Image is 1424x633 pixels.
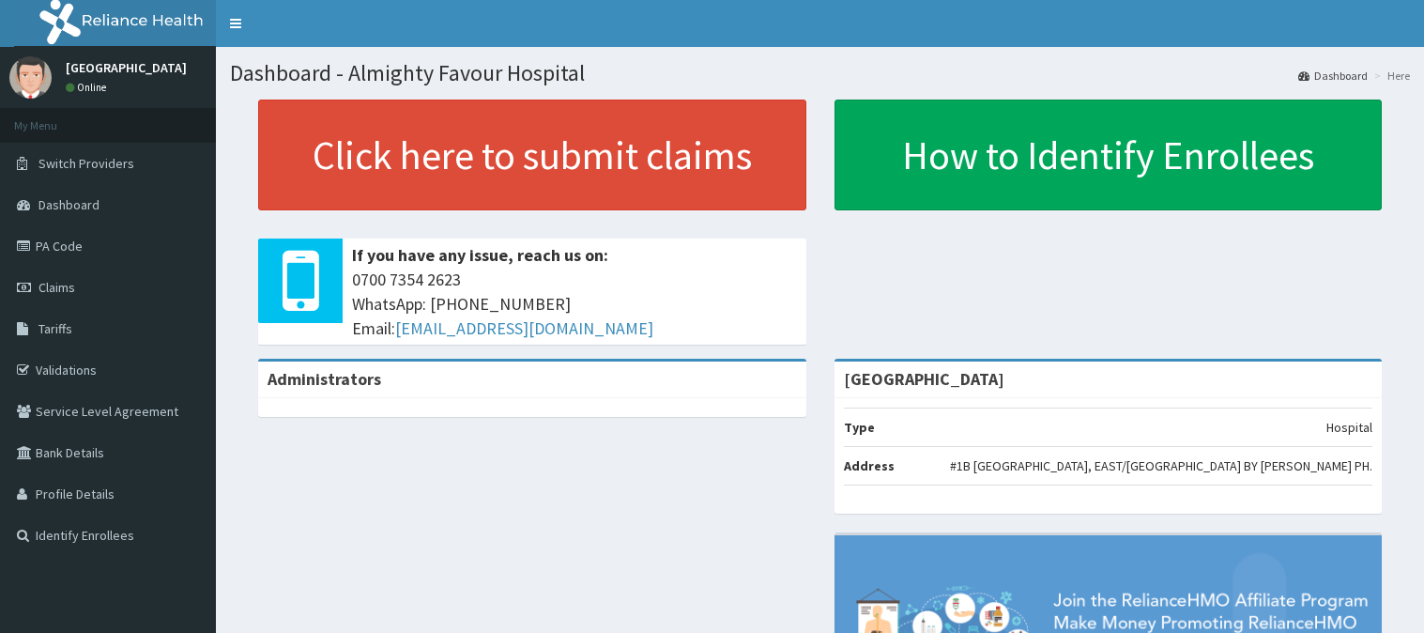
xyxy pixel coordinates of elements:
span: Switch Providers [38,155,134,172]
span: 0700 7354 2623 WhatsApp: [PHONE_NUMBER] Email: [352,268,797,340]
b: Type [844,419,875,436]
li: Here [1370,68,1410,84]
b: Address [844,457,895,474]
p: #1B [GEOGRAPHIC_DATA], EAST/[GEOGRAPHIC_DATA] BY [PERSON_NAME] PH. [950,456,1372,475]
p: Hospital [1326,418,1372,437]
span: Tariffs [38,320,72,337]
img: User Image [9,56,52,99]
a: [EMAIL_ADDRESS][DOMAIN_NAME] [395,317,653,339]
span: Dashboard [38,196,100,213]
b: If you have any issue, reach us on: [352,244,608,266]
b: Administrators [268,368,381,390]
span: Claims [38,279,75,296]
a: How to Identify Enrollees [834,100,1383,210]
a: Click here to submit claims [258,100,806,210]
h1: Dashboard - Almighty Favour Hospital [230,61,1410,85]
a: Online [66,81,111,94]
a: Dashboard [1298,68,1368,84]
p: [GEOGRAPHIC_DATA] [66,61,187,74]
strong: [GEOGRAPHIC_DATA] [844,368,1004,390]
